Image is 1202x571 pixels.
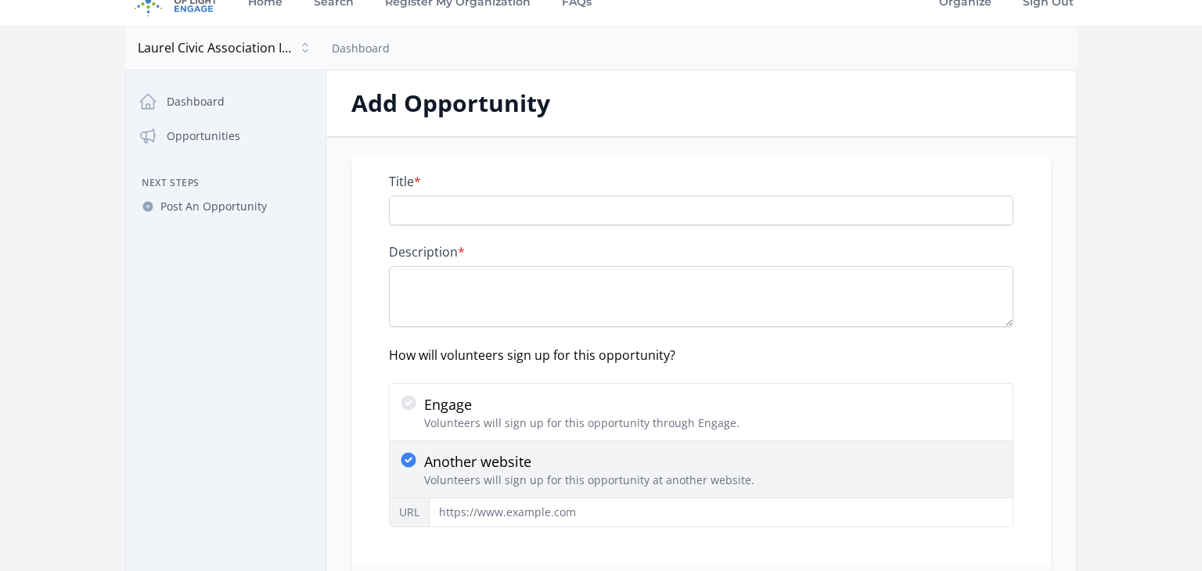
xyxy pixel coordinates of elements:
input: https://www.example.com [429,497,1013,527]
p: Engage [424,393,740,415]
a: Dashboard [132,86,319,117]
h3: Next Steps [132,177,319,189]
button: Laurel Civic Association Inc. [131,32,319,63]
h2: Add Opportunity [351,89,1051,117]
p: Volunteers will sign up for this opportunity through Engage. [424,415,740,431]
a: Dashboard [332,41,390,56]
span: Laurel Civic Association Inc. [138,38,294,57]
a: Opportunities [132,120,319,152]
nav: Breadcrumb [332,38,390,57]
p: Another website [424,451,754,472]
label: URL [389,498,429,527]
span: Post An Opportunity [160,199,267,214]
label: Description [389,244,1013,260]
label: Title [389,174,1013,189]
div: How will volunteers sign up for this opportunity? [389,346,1013,365]
a: Post An Opportunity [132,192,319,221]
p: Volunteers will sign up for this opportunity at another website. [424,472,754,488]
